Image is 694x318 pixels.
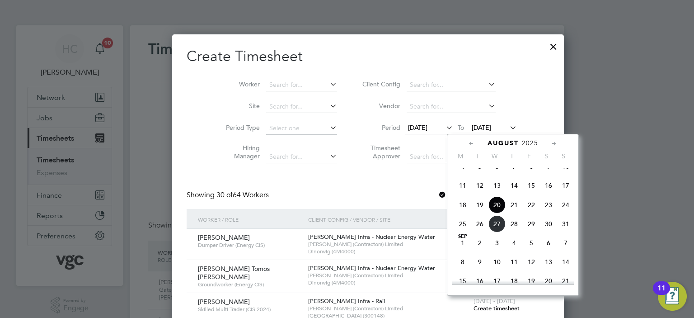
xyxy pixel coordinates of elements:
span: 26 [471,215,488,233]
span: 3 [488,234,506,252]
span: 16 [540,177,557,194]
span: [DATE] [408,123,427,132]
label: Timesheet Approver [360,144,400,160]
span: 24 [557,196,574,214]
span: 30 of [216,190,233,199]
span: 15 [523,177,540,194]
div: Showing [187,190,271,200]
input: Search for... [407,79,496,91]
span: 9 [471,253,488,271]
span: [DATE] - [DATE] [474,297,515,305]
span: [PERSON_NAME] (Contractors) Limited [308,241,469,248]
label: Period Type [219,123,260,132]
span: Sep [454,234,471,239]
input: Search for... [266,151,337,163]
span: 21 [557,272,574,290]
span: 2025 [522,139,538,147]
span: M [452,152,469,160]
span: [PERSON_NAME] Infra - Nuclear Energy Water [308,233,435,241]
span: 13 [540,253,557,271]
span: 10 [488,253,506,271]
span: 20 [488,196,506,214]
div: Client Config / Vendor / Site [306,209,471,230]
span: Dinorwig (4M4000) [308,279,469,286]
span: T [469,152,486,160]
span: 1 [454,234,471,252]
span: 5 [523,234,540,252]
span: August [488,139,519,147]
div: Worker / Role [196,209,306,230]
h2: Create Timesheet [187,47,549,66]
div: 11 [657,288,666,300]
span: 20 [540,272,557,290]
input: Search for... [407,151,496,163]
span: 21 [506,196,523,214]
span: 7 [557,234,574,252]
input: Search for... [266,79,337,91]
label: Worker [219,80,260,88]
span: 31 [557,215,574,233]
span: 64 Workers [216,190,269,199]
span: [PERSON_NAME] [198,233,250,242]
span: Dumper Driver (Energy CIS) [198,242,301,249]
span: T [503,152,520,160]
span: 11 [506,253,523,271]
span: 4 [506,234,523,252]
span: 13 [488,177,506,194]
span: 14 [506,177,523,194]
span: F [520,152,538,160]
span: Skilled Multi Trader (CIS 2024) [198,306,301,313]
span: 17 [557,177,574,194]
span: 15 [454,272,471,290]
span: Dinorwig (4M4000) [308,248,469,255]
span: [PERSON_NAME] (Contractors) Limited [308,272,469,279]
span: S [555,152,572,160]
input: Search for... [407,100,496,113]
span: [PERSON_NAME] Tomos [PERSON_NAME] [198,265,270,281]
span: 18 [454,196,471,214]
span: 2 [471,234,488,252]
span: 18 [506,272,523,290]
label: Client Config [360,80,400,88]
span: 28 [506,215,523,233]
span: [PERSON_NAME] Infra - Nuclear Energy Water [308,264,435,272]
span: [PERSON_NAME] [198,298,250,306]
span: 19 [523,272,540,290]
label: Site [219,102,260,110]
span: Groundworker (Energy CIS) [198,281,301,288]
input: Search for... [266,100,337,113]
span: 8 [454,253,471,271]
span: [PERSON_NAME] (Contractors) Limited [308,305,469,312]
span: 12 [471,177,488,194]
span: [PERSON_NAME] Infra - Rail [308,297,385,305]
label: Period [360,123,400,132]
button: Open Resource Center, 11 new notifications [658,282,687,311]
span: 19 [471,196,488,214]
span: 27 [488,215,506,233]
span: 6 [540,234,557,252]
span: Create timesheet [474,304,520,312]
span: 12 [523,253,540,271]
span: 23 [540,196,557,214]
label: Hide created timesheets [438,190,530,199]
label: Hiring Manager [219,144,260,160]
span: 25 [454,215,471,233]
span: S [538,152,555,160]
span: 22 [523,196,540,214]
span: [DATE] [472,123,491,132]
label: Vendor [360,102,400,110]
input: Select one [266,122,337,135]
span: 14 [557,253,574,271]
span: 17 [488,272,506,290]
span: 16 [471,272,488,290]
span: 29 [523,215,540,233]
span: To [455,122,467,133]
span: 11 [454,177,471,194]
span: W [486,152,503,160]
span: 30 [540,215,557,233]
